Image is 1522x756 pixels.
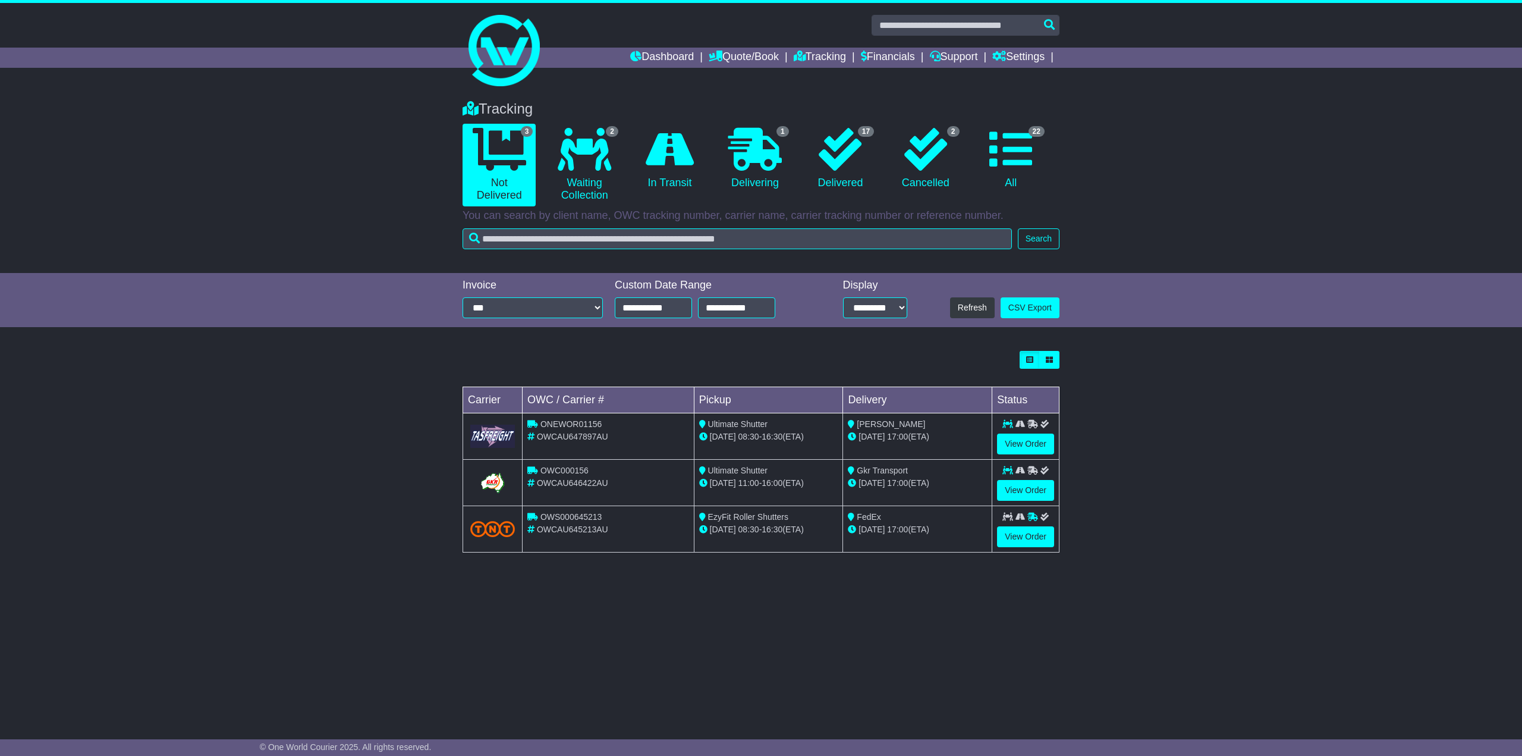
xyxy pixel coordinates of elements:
[470,521,515,537] img: TNT_Domestic.png
[537,432,608,441] span: OWCAU647897AU
[606,126,618,137] span: 2
[859,478,885,488] span: [DATE]
[1029,126,1045,137] span: 22
[843,279,907,292] div: Display
[521,126,533,137] span: 3
[615,279,806,292] div: Custom Date Range
[463,387,523,413] td: Carrier
[889,124,962,194] a: 2 Cancelled
[762,432,782,441] span: 16:30
[887,432,908,441] span: 17:00
[463,124,536,206] a: 3 Not Delivered
[738,432,759,441] span: 08:30
[699,431,838,443] div: - (ETA)
[848,431,987,443] div: (ETA)
[708,466,768,475] span: Ultimate Shutter
[997,526,1054,547] a: View Order
[710,525,736,534] span: [DATE]
[762,478,782,488] span: 16:00
[992,48,1045,68] a: Settings
[857,466,908,475] span: Gkr Transport
[708,419,768,429] span: Ultimate Shutter
[709,48,779,68] a: Quote/Book
[540,419,602,429] span: ONEWOR01156
[718,124,791,194] a: 1 Delivering
[861,48,915,68] a: Financials
[540,512,602,522] span: OWS000645213
[537,478,608,488] span: OWCAU646422AU
[699,523,838,536] div: - (ETA)
[457,101,1065,118] div: Tracking
[887,478,908,488] span: 17:00
[630,48,694,68] a: Dashboard
[947,126,960,137] span: 2
[260,742,432,752] span: © One World Courier 2025. All rights reserved.
[479,471,506,495] img: GetCarrierServiceLogo
[523,387,694,413] td: OWC / Carrier #
[738,478,759,488] span: 11:00
[710,432,736,441] span: [DATE]
[633,124,706,194] a: In Transit
[997,434,1054,454] a: View Order
[463,279,603,292] div: Invoice
[699,477,838,490] div: - (ETA)
[710,478,736,488] span: [DATE]
[694,387,843,413] td: Pickup
[887,525,908,534] span: 17:00
[537,525,608,534] span: OWCAU645213AU
[992,387,1059,413] td: Status
[974,124,1048,194] a: 22 All
[1018,228,1059,249] button: Search
[858,126,874,137] span: 17
[857,512,881,522] span: FedEx
[859,432,885,441] span: [DATE]
[463,209,1059,222] p: You can search by client name, OWC tracking number, carrier name, carrier tracking number or refe...
[950,297,995,318] button: Refresh
[470,425,515,448] img: GetCarrierServiceLogo
[1001,297,1059,318] a: CSV Export
[776,126,789,137] span: 1
[843,387,992,413] td: Delivery
[762,525,782,534] span: 16:30
[997,480,1054,501] a: View Order
[848,523,987,536] div: (ETA)
[848,477,987,490] div: (ETA)
[857,419,925,429] span: [PERSON_NAME]
[708,512,788,522] span: EzyFit Roller Shutters
[930,48,978,68] a: Support
[738,525,759,534] span: 08:30
[540,466,589,475] span: OWC000156
[859,525,885,534] span: [DATE]
[804,124,877,194] a: 17 Delivered
[794,48,846,68] a: Tracking
[548,124,621,206] a: 2 Waiting Collection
